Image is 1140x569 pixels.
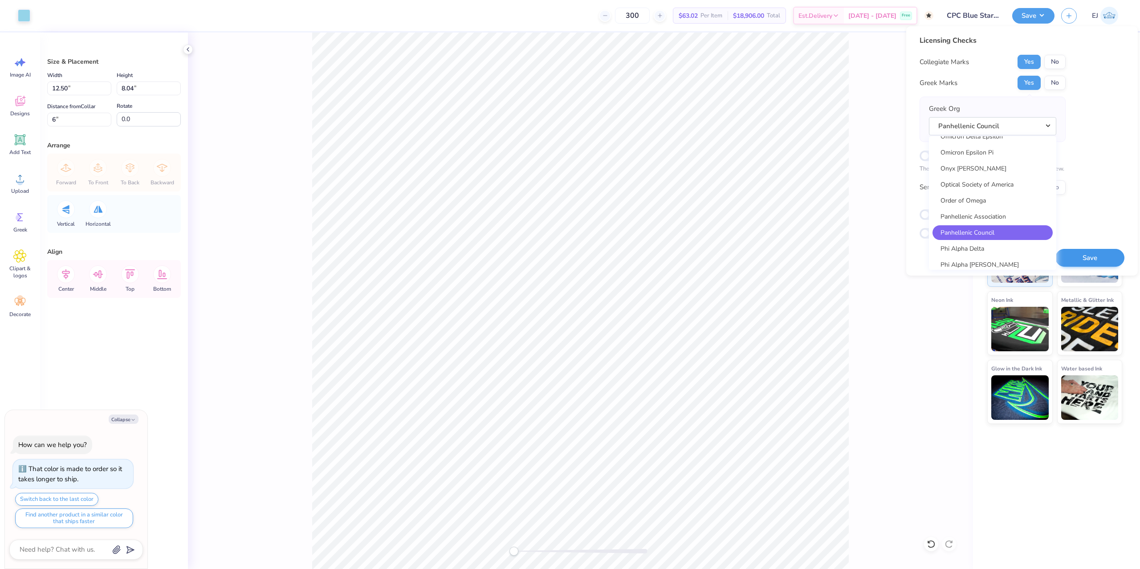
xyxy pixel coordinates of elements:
span: Decorate [9,311,31,318]
div: Send a Copy to Client [920,182,984,192]
div: Align [47,247,181,256]
a: Order of Omega [932,193,1053,208]
button: Save [1055,249,1124,267]
span: Metallic & Glitter Ink [1061,295,1114,305]
a: Phi Alpha [PERSON_NAME] [932,257,1053,272]
p: The changes are too minor to warrant an Affinity review. [920,165,1066,174]
span: Add Text [9,149,31,156]
img: Water based Ink [1061,375,1119,420]
label: Width [47,70,62,81]
label: Distance from Collar [47,101,95,112]
button: No [1044,55,1066,69]
span: Total [767,11,780,20]
span: Bottom [153,285,171,293]
a: Omicron Delta Epsilon [932,129,1053,144]
div: Size & Placement [47,57,181,66]
span: Top [126,285,134,293]
a: Panhellenic Association [932,209,1053,224]
span: Est. Delivery [798,11,832,20]
button: No [1044,76,1066,90]
span: Greek [13,226,27,233]
a: Onyx [PERSON_NAME] [932,161,1053,176]
a: Optical Society of America [932,177,1053,192]
a: Phi Alpha Delta [932,241,1053,256]
img: Metallic & Glitter Ink [1061,307,1119,351]
span: [DATE] - [DATE] [848,11,896,20]
div: That color is made to order so it takes longer to ship. [18,464,122,484]
span: Horizontal [85,220,111,228]
input: – – [615,8,650,24]
label: Greek Org [929,104,960,114]
label: Height [117,70,133,81]
span: Water based Ink [1061,364,1102,373]
label: Rotate [117,101,132,111]
span: Middle [90,285,106,293]
div: Accessibility label [509,547,518,556]
button: Yes [1018,55,1041,69]
button: Save [1012,8,1054,24]
a: Panhellenic Council [932,225,1053,240]
span: Clipart & logos [5,265,35,279]
span: Vertical [57,220,75,228]
span: Upload [11,187,29,195]
span: EJ [1092,11,1098,21]
button: Panhellenic Council [929,117,1056,135]
span: $18,906.00 [733,11,764,20]
span: Center [58,285,74,293]
span: Per Item [700,11,722,20]
span: Image AI [10,71,31,78]
button: Find another product in a similar color that ships faster [15,508,133,528]
span: $63.02 [679,11,698,20]
img: Glow in the Dark Ink [991,375,1049,420]
button: Collapse [109,415,138,424]
span: Free [902,12,910,19]
div: Collegiate Marks [920,57,969,67]
input: Untitled Design [940,7,1006,24]
a: EJ [1088,7,1122,24]
img: Neon Ink [991,307,1049,351]
div: Panhellenic Council [929,136,1056,270]
div: Licensing Checks [920,35,1066,46]
button: Switch back to the last color [15,493,98,506]
a: Omicron Epsilon Pi [932,145,1053,160]
span: Glow in the Dark Ink [991,364,1042,373]
img: Edgardo Jr [1100,7,1118,24]
div: Greek Marks [920,78,957,88]
button: Yes [1018,76,1041,90]
span: Designs [10,110,30,117]
div: How can we help you? [18,440,87,449]
span: Neon Ink [991,295,1013,305]
div: Arrange [47,141,181,150]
